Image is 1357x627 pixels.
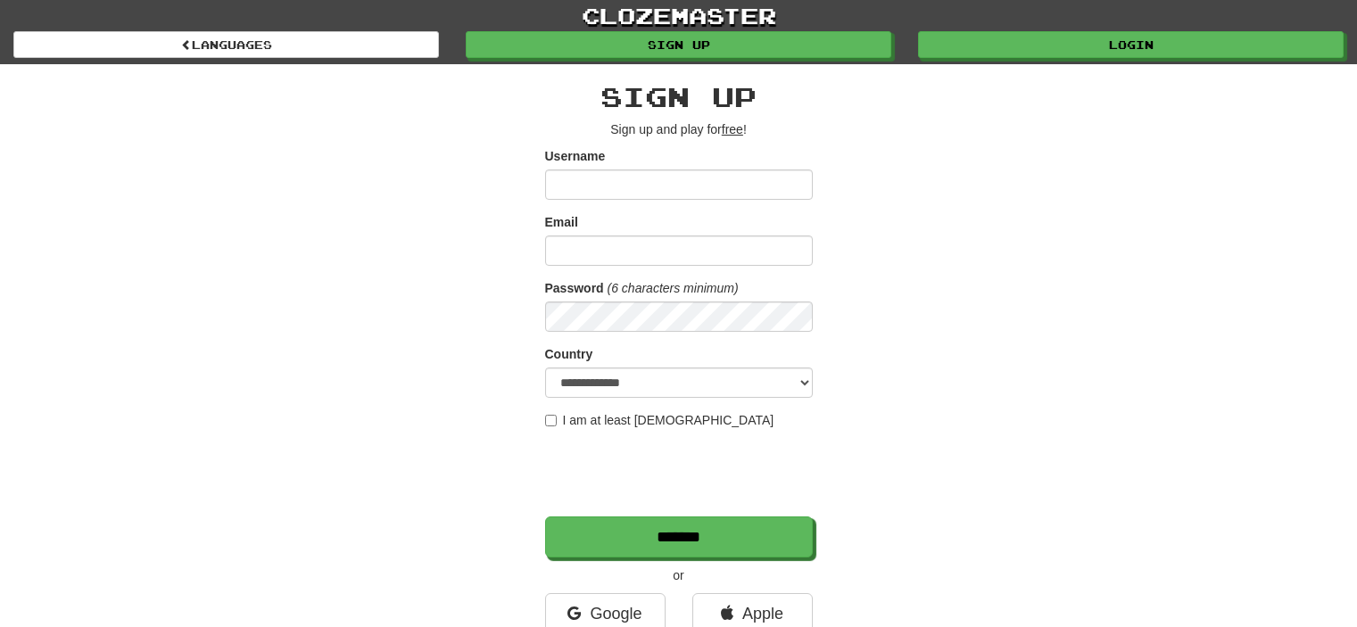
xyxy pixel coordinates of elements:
[545,415,557,426] input: I am at least [DEMOGRAPHIC_DATA]
[466,31,891,58] a: Sign up
[545,147,606,165] label: Username
[608,281,739,295] em: (6 characters minimum)
[545,213,578,231] label: Email
[545,279,604,297] label: Password
[918,31,1344,58] a: Login
[13,31,439,58] a: Languages
[545,411,774,429] label: I am at least [DEMOGRAPHIC_DATA]
[545,82,813,111] h2: Sign up
[722,122,743,136] u: free
[545,566,813,584] p: or
[545,345,593,363] label: Country
[545,438,816,507] iframe: reCAPTCHA
[545,120,813,138] p: Sign up and play for !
